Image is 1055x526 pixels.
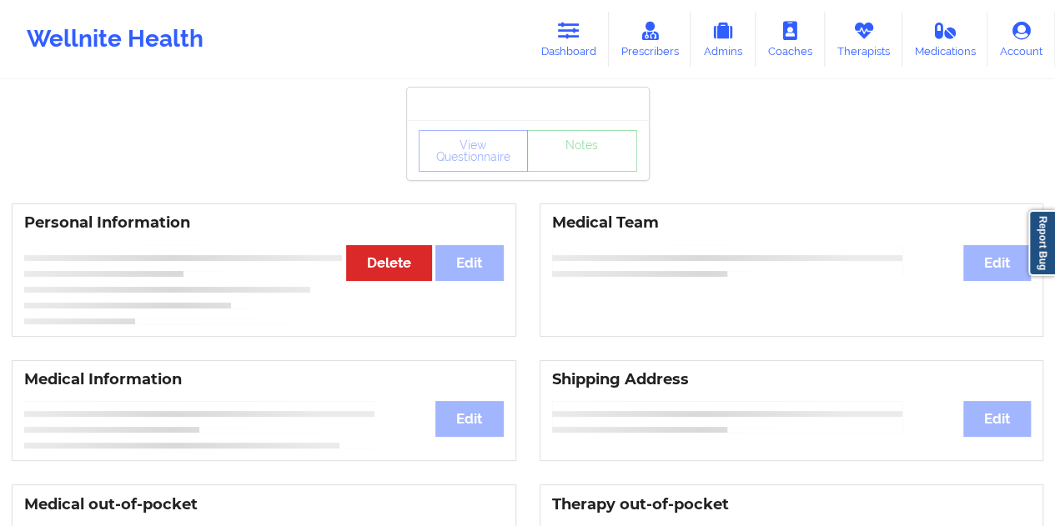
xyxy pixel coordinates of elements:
h3: Therapy out-of-pocket [552,495,1032,514]
h3: Medical out-of-pocket [24,495,504,514]
a: Prescribers [609,12,691,67]
h3: Personal Information [24,213,504,233]
a: Therapists [825,12,902,67]
button: Delete [346,245,432,281]
a: Report Bug [1028,210,1055,276]
a: Coaches [756,12,825,67]
a: Account [987,12,1055,67]
h3: Medical Team [552,213,1032,233]
a: Dashboard [529,12,609,67]
a: Admins [691,12,756,67]
h3: Shipping Address [552,370,1032,389]
h3: Medical Information [24,370,504,389]
a: Medications [902,12,988,67]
